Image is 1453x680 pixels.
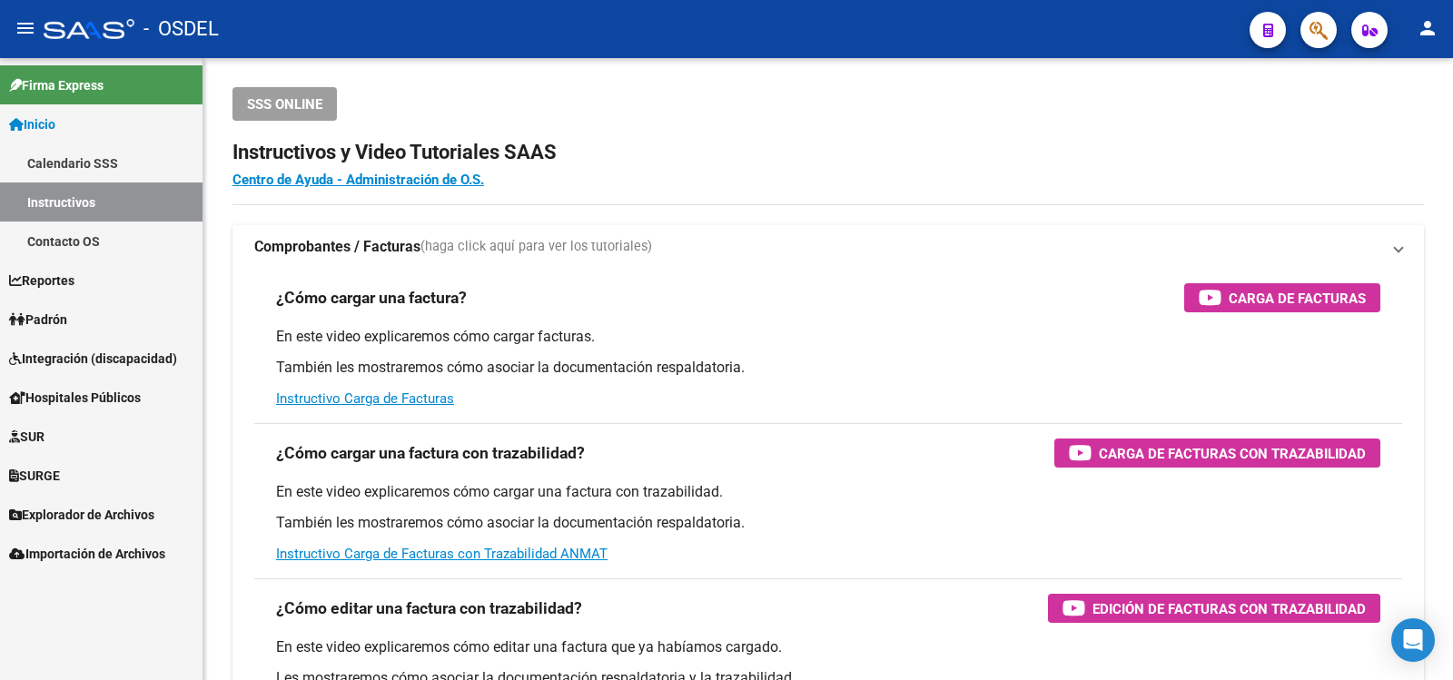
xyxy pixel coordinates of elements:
[1417,17,1438,39] mat-icon: person
[276,285,467,310] h3: ¿Cómo cargar una factura?
[276,546,608,562] a: Instructivo Carga de Facturas con Trazabilidad ANMAT
[1184,283,1380,312] button: Carga de Facturas
[143,9,219,49] span: - OSDEL
[276,390,454,407] a: Instructivo Carga de Facturas
[9,544,165,564] span: Importación de Archivos
[276,596,582,621] h3: ¿Cómo editar una factura con trazabilidad?
[232,172,484,188] a: Centro de Ayuda - Administración de O.S.
[254,237,420,257] strong: Comprobantes / Facturas
[1092,597,1366,620] span: Edición de Facturas con Trazabilidad
[420,237,652,257] span: (haga click aquí para ver los tutoriales)
[232,87,337,121] button: SSS ONLINE
[276,440,585,466] h3: ¿Cómo cargar una factura con trazabilidad?
[9,466,60,486] span: SURGE
[9,388,141,408] span: Hospitales Públicos
[9,505,154,525] span: Explorador de Archivos
[232,135,1424,170] h2: Instructivos y Video Tutoriales SAAS
[1054,439,1380,468] button: Carga de Facturas con Trazabilidad
[9,310,67,330] span: Padrón
[15,17,36,39] mat-icon: menu
[1048,594,1380,623] button: Edición de Facturas con Trazabilidad
[247,96,322,113] span: SSS ONLINE
[232,225,1424,269] mat-expansion-panel-header: Comprobantes / Facturas(haga click aquí para ver los tutoriales)
[1391,618,1435,662] div: Open Intercom Messenger
[9,114,55,134] span: Inicio
[9,271,74,291] span: Reportes
[9,349,177,369] span: Integración (discapacidad)
[1099,442,1366,465] span: Carga de Facturas con Trazabilidad
[276,358,1380,378] p: También les mostraremos cómo asociar la documentación respaldatoria.
[9,75,104,95] span: Firma Express
[1229,287,1366,310] span: Carga de Facturas
[276,637,1380,657] p: En este video explicaremos cómo editar una factura que ya habíamos cargado.
[276,513,1380,533] p: También les mostraremos cómo asociar la documentación respaldatoria.
[9,427,44,447] span: SUR
[276,327,1380,347] p: En este video explicaremos cómo cargar facturas.
[276,482,1380,502] p: En este video explicaremos cómo cargar una factura con trazabilidad.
